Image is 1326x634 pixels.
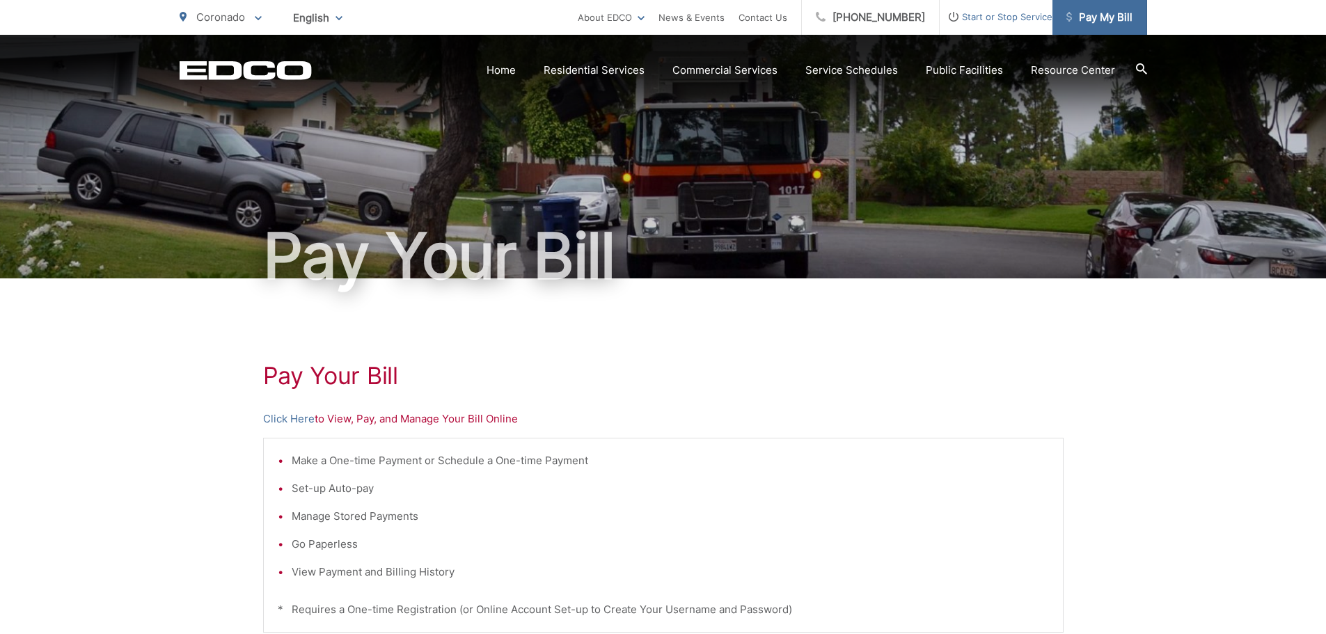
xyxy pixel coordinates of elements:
li: Set-up Auto-pay [292,480,1049,497]
p: to View, Pay, and Manage Your Bill Online [263,411,1064,427]
li: Make a One-time Payment or Schedule a One-time Payment [292,452,1049,469]
a: News & Events [658,9,725,26]
a: Click Here [263,411,315,427]
a: Resource Center [1031,62,1115,79]
a: Residential Services [544,62,645,79]
a: Public Facilities [926,62,1003,79]
h1: Pay Your Bill [180,221,1147,291]
a: EDCD logo. Return to the homepage. [180,61,312,80]
li: Manage Stored Payments [292,508,1049,525]
a: Commercial Services [672,62,778,79]
span: English [283,6,353,30]
a: Home [487,62,516,79]
a: Contact Us [739,9,787,26]
p: * Requires a One-time Registration (or Online Account Set-up to Create Your Username and Password) [278,601,1049,618]
a: Service Schedules [805,62,898,79]
h1: Pay Your Bill [263,362,1064,390]
span: Pay My Bill [1066,9,1132,26]
li: View Payment and Billing History [292,564,1049,580]
li: Go Paperless [292,536,1049,553]
span: Coronado [196,10,245,24]
a: About EDCO [578,9,645,26]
